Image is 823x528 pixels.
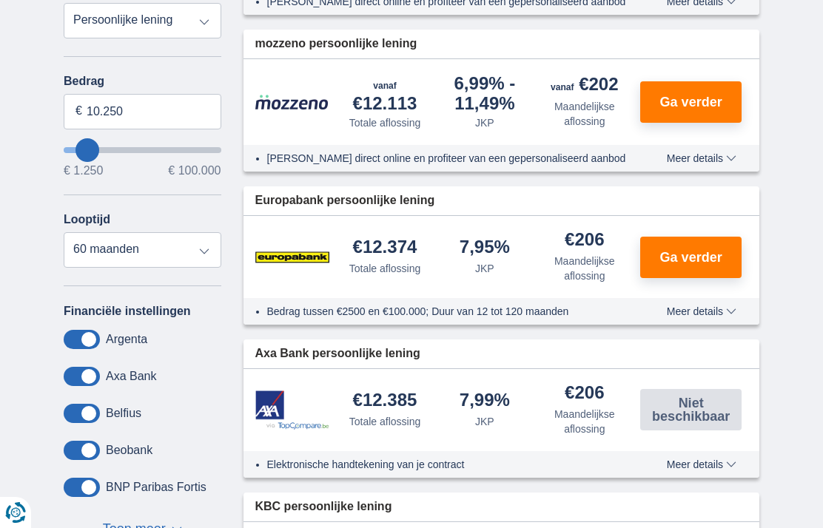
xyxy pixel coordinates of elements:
[64,75,221,88] label: Bedrag
[267,304,635,319] li: Bedrag tussen €2500 en €100.000; Duur van 12 tot 120 maanden
[106,444,152,457] label: Beobank
[540,99,628,129] div: Maandelijkse aflossing
[551,75,618,96] div: €202
[475,414,494,429] div: JKP
[267,151,635,166] li: [PERSON_NAME] direct online en profiteer van een gepersonaliseerd aanbod
[255,239,329,276] img: product.pl.alt Europabank
[640,81,742,123] button: Ga verder
[106,370,156,383] label: Axa Bank
[349,261,421,276] div: Totale aflossing
[106,481,206,494] label: BNP Paribas Fortis
[106,333,147,346] label: Argenta
[267,457,635,472] li: Elektronische handtekening van je contract
[540,254,628,283] div: Maandelijkse aflossing
[656,152,748,164] button: Meer details
[656,458,748,470] button: Meer details
[660,251,722,264] span: Ga verder
[64,305,191,318] label: Financiële instellingen
[255,345,420,362] span: Axa Bank persoonlijke lening
[645,396,737,423] span: Niet beschikbaar
[565,384,604,404] div: €206
[349,115,421,130] div: Totale aflossing
[460,238,510,258] div: 7,95%
[475,115,494,130] div: JKP
[667,306,736,317] span: Meer details
[349,414,421,429] div: Totale aflossing
[640,389,742,430] button: Niet beschikbaar
[64,165,103,177] span: € 1.250
[64,213,110,226] label: Looptijd
[475,261,494,276] div: JKP
[640,237,742,278] button: Ga verder
[255,498,392,515] span: KBC persoonlijke lening
[255,94,329,110] img: product.pl.alt Mozzeno
[540,407,628,436] div: Maandelijkse aflossing
[341,74,429,112] div: €12.113
[440,75,528,112] div: 6,99%
[460,391,510,411] div: 7,99%
[353,391,417,411] div: €12.385
[106,407,141,420] label: Belfius
[656,305,748,317] button: Meer details
[667,459,736,470] span: Meer details
[565,231,604,251] div: €206
[353,238,417,258] div: €12.374
[667,153,736,163] span: Meer details
[75,103,82,120] span: €
[255,192,435,209] span: Europabank persoonlijke lening
[255,390,329,430] img: product.pl.alt Axa Bank
[64,147,221,153] input: wantToBorrow
[660,95,722,109] span: Ga verder
[168,165,221,177] span: € 100.000
[255,35,417,53] span: mozzeno persoonlijke lening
